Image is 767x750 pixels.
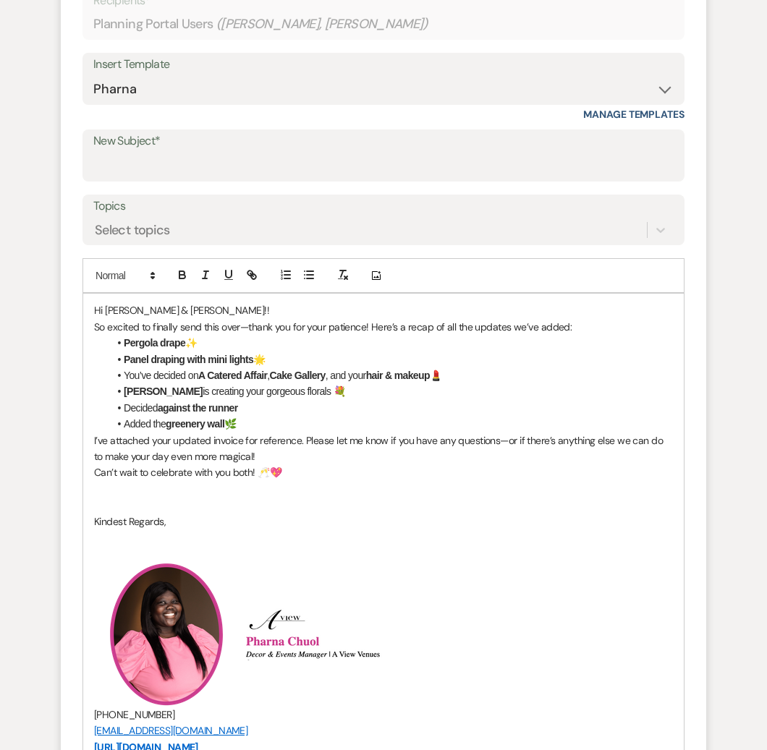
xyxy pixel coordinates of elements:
[93,54,674,75] div: Insert Template
[109,400,673,416] li: Decided
[95,221,170,240] div: Select topics
[158,402,238,414] strong: against the runner
[93,196,674,217] label: Topics
[198,370,267,381] strong: A Catered Affair
[124,354,253,365] strong: Panel draping with mini lights
[109,416,673,432] li: Added the 🌿
[216,14,429,34] span: ( [PERSON_NAME], [PERSON_NAME] )
[166,418,224,430] strong: greenery wall
[109,383,673,399] li: is creating your gorgeous florals 💐
[124,385,203,397] strong: [PERSON_NAME]
[94,464,673,480] p: Can’t wait to celebrate with you both! 🥂💖
[366,370,430,381] strong: hair & makeup
[270,370,326,381] strong: Cake Gallery
[241,608,402,660] img: Screenshot 2025-04-02 at 3.30.15 PM.png
[93,131,674,152] label: New Subject*
[94,708,174,721] span: [PHONE_NUMBER]
[93,10,674,38] div: Planning Portal Users
[109,367,673,383] li: You’ve decided on , , and your 💄
[94,724,247,737] a: [EMAIL_ADDRESS][DOMAIN_NAME]
[94,432,673,465] p: I’ve attached your updated invoice for reference. Please let me know if you have any questions—or...
[94,302,673,318] p: Hi [PERSON_NAME] & [PERSON_NAME]!!
[124,337,185,349] strong: Pergola drape
[109,335,673,351] li: ✨
[583,108,685,121] a: Manage Templates
[94,514,673,529] p: Kindest Regards,
[94,562,239,707] img: PC .png
[109,351,673,367] li: 🌟
[94,319,673,335] p: So excited to finally send this over—thank you for your patience! Here’s a recap of all the updat...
